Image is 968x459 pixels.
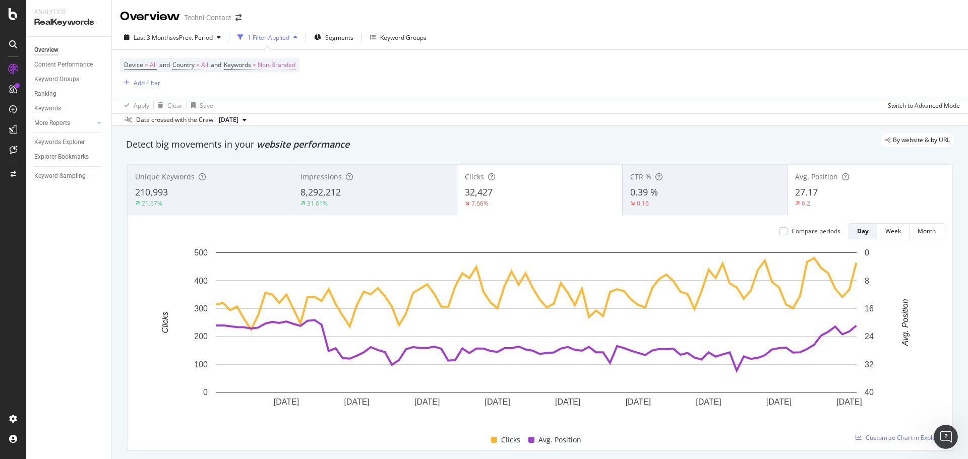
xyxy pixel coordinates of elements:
span: Impressions [300,172,342,181]
button: Apply [120,97,149,113]
span: Device [124,60,143,69]
span: Avg. Position [795,172,838,181]
span: 32,427 [465,186,493,198]
button: 1 Filter Applied [233,29,301,45]
button: Keyword Groups [366,29,431,45]
text: [DATE] [696,398,721,406]
a: More Reports [34,118,94,128]
span: 210,993 [135,186,168,198]
a: Keywords Explorer [34,137,104,148]
div: Clear [167,101,183,110]
div: Keyword Sampling [34,171,86,181]
text: [DATE] [836,398,862,406]
text: 0 [865,248,869,257]
span: Non-Branded [258,58,295,72]
span: and [211,60,221,69]
text: 8 [865,276,869,285]
text: [DATE] [485,398,510,406]
div: Keywords Explorer [34,137,85,148]
text: 400 [194,276,208,285]
div: 31.61% [307,199,328,208]
div: Month [918,227,936,235]
div: Overview [34,45,58,55]
button: Day [849,223,877,239]
a: Content Performance [34,59,104,70]
text: [DATE] [766,398,792,406]
button: Week [877,223,910,239]
text: 40 [865,388,874,397]
button: Segments [310,29,357,45]
button: Switch to Advanced Mode [884,97,960,113]
svg: A chart. [136,247,937,422]
span: Clicks [465,172,484,181]
span: and [159,60,170,69]
text: 0 [203,388,208,397]
span: 8,292,212 [300,186,341,198]
span: Segments [325,33,353,42]
div: More Reports [34,118,70,128]
div: 7.66% [471,199,489,208]
a: Keyword Groups [34,74,104,85]
div: Day [857,227,869,235]
span: Country [172,60,195,69]
div: Week [885,227,901,235]
div: 6.2 [802,199,810,208]
button: Add Filter [120,77,160,89]
span: Unique Keywords [135,172,195,181]
div: 21.67% [142,199,162,208]
text: 24 [865,332,874,341]
span: CTR % [630,172,651,181]
span: Last 3 Months [134,33,173,42]
text: 32 [865,360,874,369]
text: Avg. Position [901,299,910,346]
div: Keyword Groups [34,74,79,85]
text: [DATE] [414,398,440,406]
a: Ranking [34,89,104,99]
span: Keywords [224,60,251,69]
button: Clear [154,97,183,113]
a: Keyword Sampling [34,171,104,181]
span: 2025 Aug. 31st [219,115,238,124]
span: vs Prev. Period [173,33,213,42]
text: 100 [194,360,208,369]
a: Explorer Bookmarks [34,152,104,162]
text: 16 [865,304,874,313]
div: Apply [134,101,149,110]
div: legacy label [881,133,954,147]
div: RealKeywords [34,17,103,28]
div: Data crossed with the Crawl [136,115,215,124]
div: Keyword Groups [380,33,427,42]
div: Compare periods [792,227,840,235]
a: Keywords [34,103,104,114]
iframe: Intercom live chat [934,425,958,449]
span: 27.17 [795,186,818,198]
text: Clicks [161,312,169,334]
span: = [145,60,148,69]
text: 500 [194,248,208,257]
span: All [150,58,157,72]
div: Content Performance [34,59,93,70]
div: arrow-right-arrow-left [235,14,241,21]
span: Clicks [501,434,520,446]
text: [DATE] [274,398,299,406]
a: Customize Chart in Explorer [856,433,944,442]
div: Keywords [34,103,61,114]
text: 200 [194,332,208,341]
div: Explorer Bookmarks [34,152,89,162]
div: Ranking [34,89,56,99]
span: All [201,58,208,72]
text: [DATE] [344,398,369,406]
text: [DATE] [555,398,580,406]
span: 0.39 % [630,186,658,198]
div: Techni-Contact [184,13,231,23]
span: By website & by URL [893,137,950,143]
text: [DATE] [626,398,651,406]
div: Overview [120,8,180,25]
div: Save [200,101,213,110]
button: Month [910,223,944,239]
button: Last 3 MonthsvsPrev. Period [120,29,225,45]
div: 0.16 [637,199,649,208]
button: Save [187,97,213,113]
div: Add Filter [134,79,160,87]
